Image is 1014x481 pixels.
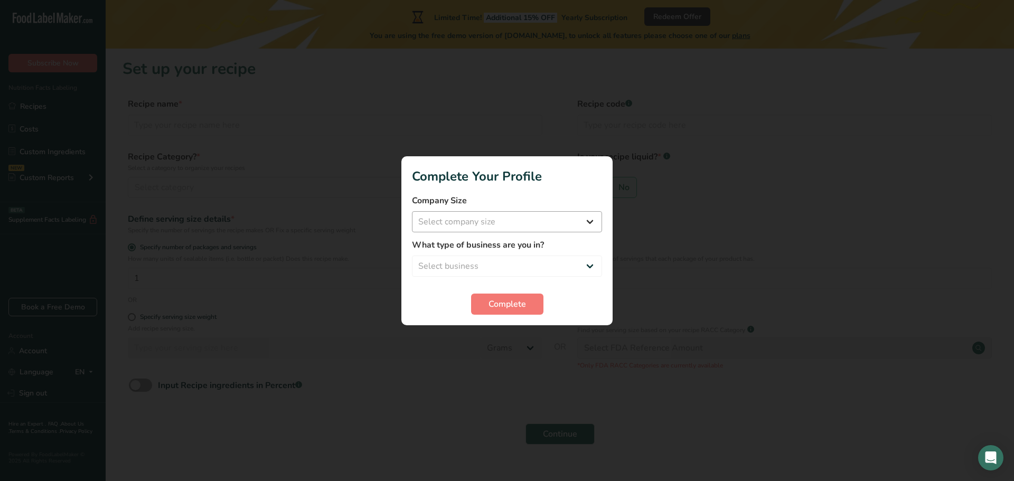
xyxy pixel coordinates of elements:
button: Complete [471,294,543,315]
label: Company Size [412,194,602,207]
label: What type of business are you in? [412,239,602,251]
div: Open Intercom Messenger [978,445,1003,470]
h1: Complete Your Profile [412,167,602,186]
span: Complete [489,298,526,310]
